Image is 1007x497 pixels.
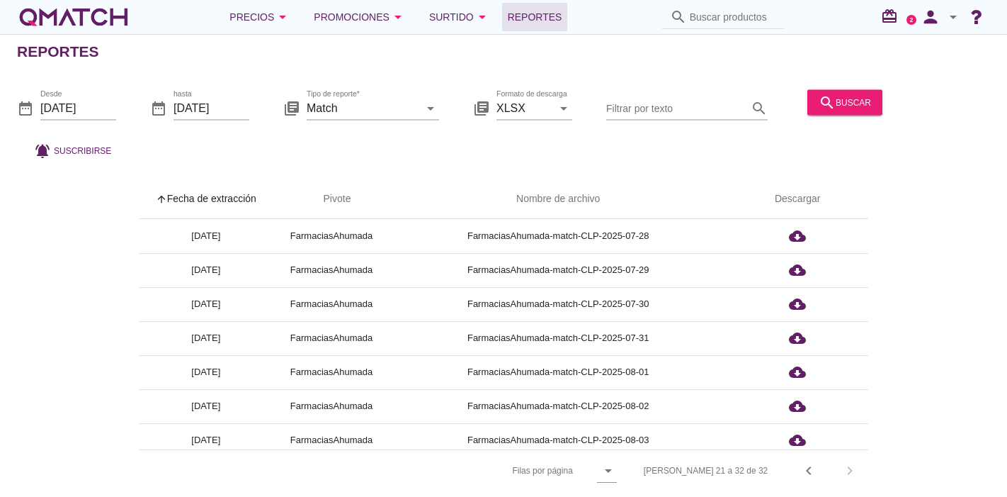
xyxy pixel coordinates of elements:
input: Tipo de reporte* [307,96,419,119]
span: Reportes [508,9,562,26]
td: FarmaciasAhumada [273,321,389,355]
i: notifications_active [34,142,54,159]
i: cloud_download [789,398,806,415]
input: hasta [173,96,249,119]
td: [DATE] [139,287,273,321]
div: Surtido [429,9,491,26]
span: Suscribirse [54,144,111,157]
i: date_range [17,99,34,116]
i: search [819,94,836,111]
td: FarmaciasAhumada-match-CLP-2025-07-30 [389,287,727,321]
i: arrow_upward [156,193,167,204]
td: [DATE] [139,321,273,355]
i: cloud_download [789,262,806,279]
i: cloud_download [789,330,806,347]
td: FarmaciasAhumada-match-CLP-2025-07-28 [389,219,727,253]
i: date_range [150,99,167,116]
button: Precios [218,3,302,31]
i: arrow_drop_down [555,99,572,116]
td: FarmaciasAhumada [273,389,389,423]
i: arrow_drop_down [945,9,962,26]
div: Filas por página [370,450,616,491]
i: redeem [881,8,904,25]
i: cloud_download [789,364,806,381]
div: [PERSON_NAME] 21 a 32 de 32 [644,464,768,477]
td: FarmaciasAhumada-match-CLP-2025-07-31 [389,321,727,355]
td: [DATE] [139,253,273,287]
button: Promociones [302,3,418,31]
td: FarmaciasAhumada-match-CLP-2025-08-01 [389,355,727,389]
td: FarmaciasAhumada [273,219,389,253]
div: buscar [819,94,871,111]
i: library_books [473,99,490,116]
button: Previous page [796,458,821,484]
th: Pivote: Not sorted. Activate to sort ascending. [273,179,389,219]
input: Desde [40,96,116,119]
i: cloud_download [789,228,806,245]
td: FarmaciasAhumada-match-CLP-2025-08-02 [389,389,727,423]
td: FarmaciasAhumada-match-CLP-2025-07-29 [389,253,727,287]
h2: Reportes [17,40,99,63]
i: arrow_drop_down [274,9,291,26]
i: cloud_download [789,296,806,313]
i: arrow_drop_down [474,9,491,26]
i: chevron_left [800,462,817,479]
th: Nombre de archivo: Not sorted. [389,179,727,219]
td: FarmaciasAhumada [273,355,389,389]
button: Suscribirse [23,138,123,163]
a: white-qmatch-logo [17,3,130,31]
a: Reportes [502,3,568,31]
i: person [916,7,945,27]
th: Fecha de extracción: Sorted ascending. Activate to sort descending. [139,179,273,219]
th: Descargar: Not sorted. [727,179,868,219]
td: [DATE] [139,423,273,457]
td: [DATE] [139,389,273,423]
td: FarmaciasAhumada [273,253,389,287]
input: Formato de descarga [496,96,552,119]
td: FarmaciasAhumada [273,287,389,321]
div: Promociones [314,9,406,26]
td: [DATE] [139,219,273,253]
input: Filtrar por texto [606,96,748,119]
i: arrow_drop_down [422,99,439,116]
i: arrow_drop_down [389,9,406,26]
td: [DATE] [139,355,273,389]
text: 2 [910,16,914,23]
button: buscar [807,89,882,115]
button: Surtido [418,3,502,31]
div: Precios [229,9,291,26]
input: Buscar productos [690,6,776,28]
i: cloud_download [789,432,806,449]
i: library_books [283,99,300,116]
td: FarmaciasAhumada-match-CLP-2025-08-03 [389,423,727,457]
i: search [670,9,687,26]
i: arrow_drop_down [600,462,617,479]
a: 2 [906,15,916,25]
td: FarmaciasAhumada [273,423,389,457]
i: search [751,99,768,116]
